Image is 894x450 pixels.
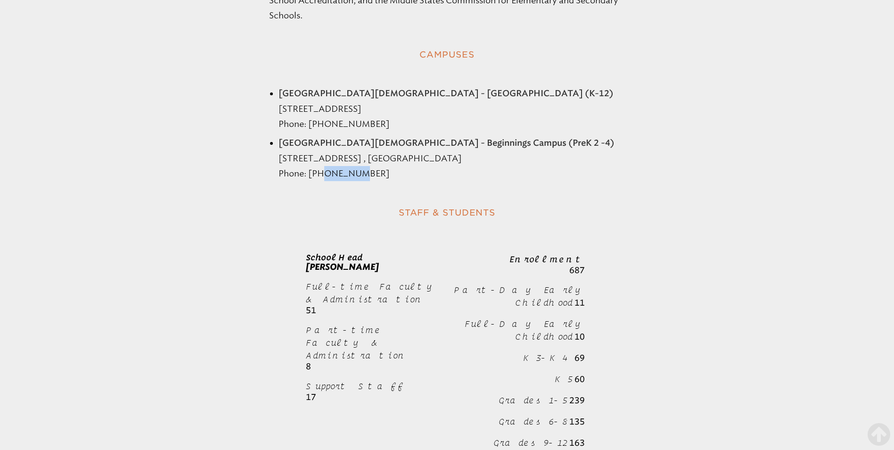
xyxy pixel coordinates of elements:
span: Part-time Faculty & Administration [306,325,407,360]
b: 51 [306,305,316,316]
h2: Staff & Students [246,204,649,221]
span: Grades 1-5 [499,395,567,405]
span: School Head [306,252,364,262]
b: 163 [569,438,585,448]
li: [STREET_ADDRESS] Phone: [PHONE_NUMBER] [279,86,635,132]
span: Grades 6-8 [499,417,567,426]
strong: [GEOGRAPHIC_DATA][DEMOGRAPHIC_DATA] - Beginnings Campus (PreK 2 -4) [279,139,615,148]
span: Full-time Faculty & Administration [306,282,436,304]
b: 11 [574,298,585,308]
b: 69 [574,353,585,363]
span: K3-K4 [523,353,573,363]
b: 10 [574,332,585,342]
b: 8 [306,361,311,372]
b: 239 [569,395,585,406]
span: Part-Day Early Childhood [454,285,585,308]
span: Support Staff [306,381,405,391]
b: Enrollment [509,254,585,264]
b: 17 [306,392,316,402]
strong: [GEOGRAPHIC_DATA][DEMOGRAPHIC_DATA] - [GEOGRAPHIC_DATA] (K-12) [279,90,614,98]
li: [STREET_ADDRESS] , [GEOGRAPHIC_DATA] Phone: [PHONE_NUMBER] [279,135,635,181]
span: Full-Day Early Childhood [465,319,585,342]
span: K5 [555,374,573,384]
span: Grades 9-12 [493,438,567,448]
span: [PERSON_NAME] [306,262,379,272]
h2: Campuses [246,46,649,63]
b: 60 [574,374,585,384]
span: 687 [569,265,585,275]
b: 135 [569,417,585,427]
